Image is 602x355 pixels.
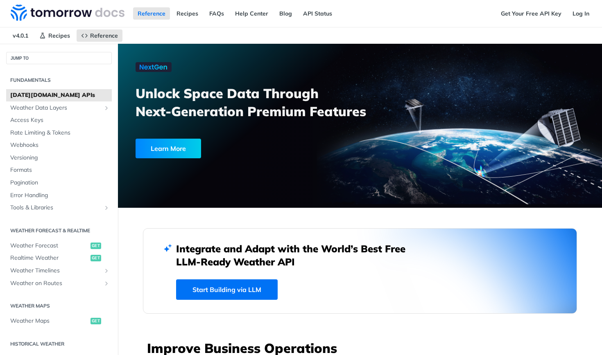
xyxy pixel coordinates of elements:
a: Reference [77,29,122,42]
a: Reference [133,7,170,20]
span: Weather Data Layers [10,104,101,112]
span: Recipes [48,32,70,39]
span: get [91,255,101,261]
a: Webhooks [6,139,112,151]
h2: Historical Weather [6,340,112,348]
a: Help Center [231,7,273,20]
a: API Status [299,7,337,20]
a: Rate Limiting & Tokens [6,127,112,139]
a: Weather Data LayersShow subpages for Weather Data Layers [6,102,112,114]
h2: Weather Forecast & realtime [6,227,112,234]
span: Weather Maps [10,317,88,325]
span: Formats [10,166,110,174]
span: Weather Timelines [10,267,101,275]
h2: Fundamentals [6,76,112,84]
span: get [91,318,101,324]
h2: Integrate and Adapt with the World’s Best Free LLM-Ready Weather API [176,242,418,268]
h3: Unlock Space Data Through Next-Generation Premium Features [136,84,369,120]
a: Recipes [35,29,75,42]
span: get [91,243,101,249]
button: Show subpages for Tools & Libraries [103,204,110,211]
img: Tomorrow.io Weather API Docs [11,4,124,21]
span: Tools & Libraries [10,204,101,212]
span: Error Handling [10,191,110,200]
a: Weather TimelinesShow subpages for Weather Timelines [6,265,112,277]
a: Error Handling [6,189,112,202]
span: v4.0.1 [8,29,33,42]
a: Versioning [6,152,112,164]
button: JUMP TO [6,52,112,64]
span: Weather on Routes [10,279,101,288]
span: Weather Forecast [10,242,88,250]
a: Formats [6,164,112,176]
button: Show subpages for Weather on Routes [103,280,110,287]
span: Versioning [10,154,110,162]
a: Tools & LibrariesShow subpages for Tools & Libraries [6,202,112,214]
h2: Weather Maps [6,302,112,310]
a: FAQs [205,7,229,20]
a: Weather Mapsget [6,315,112,327]
a: Start Building via LLM [176,279,278,300]
img: NextGen [136,62,172,72]
a: Pagination [6,177,112,189]
a: Weather Forecastget [6,240,112,252]
span: Pagination [10,179,110,187]
a: Weather on RoutesShow subpages for Weather on Routes [6,277,112,290]
a: Learn More [136,139,322,158]
button: Show subpages for Weather Data Layers [103,105,110,111]
span: Rate Limiting & Tokens [10,129,110,137]
a: Recipes [172,7,203,20]
button: Show subpages for Weather Timelines [103,267,110,274]
a: Blog [275,7,296,20]
a: [DATE][DOMAIN_NAME] APIs [6,89,112,101]
span: Realtime Weather [10,254,88,262]
span: Webhooks [10,141,110,149]
a: Realtime Weatherget [6,252,112,264]
a: Get Your Free API Key [496,7,566,20]
div: Learn More [136,139,201,158]
a: Log In [568,7,594,20]
a: Access Keys [6,114,112,126]
span: Access Keys [10,116,110,124]
span: [DATE][DOMAIN_NAME] APIs [10,91,110,99]
span: Reference [90,32,118,39]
